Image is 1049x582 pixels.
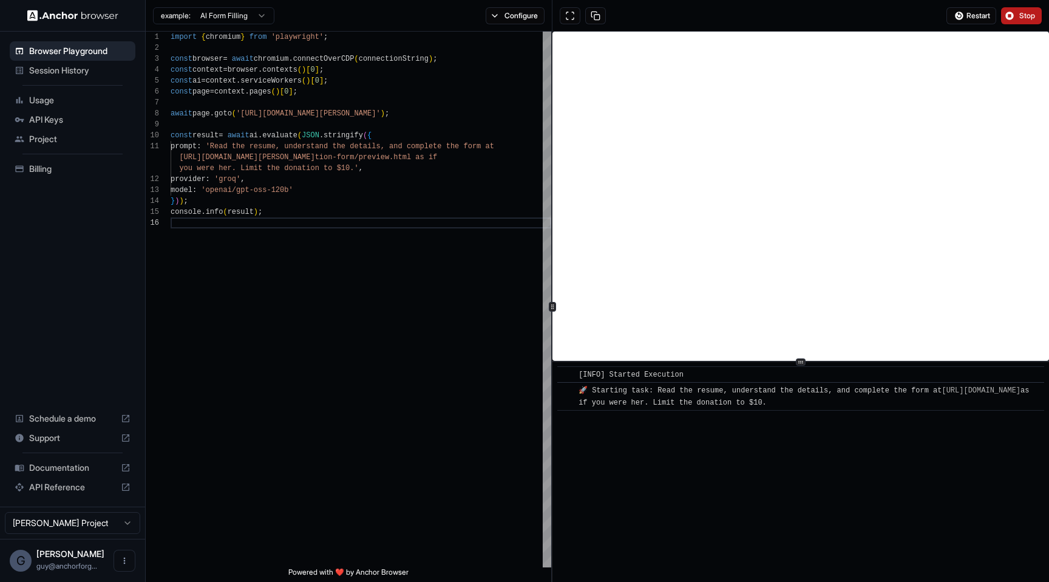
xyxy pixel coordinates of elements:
[250,131,258,140] span: ai
[171,66,192,74] span: const
[10,409,135,428] div: Schedule a demo
[223,66,227,74] span: =
[1001,7,1042,24] button: Stop
[192,186,197,194] span: :
[29,45,131,57] span: Browser Playground
[228,208,254,216] span: result
[192,131,219,140] span: result
[10,159,135,179] div: Billing
[114,550,135,572] button: Open menu
[240,175,245,183] span: ,
[563,385,569,397] span: ​
[302,77,306,85] span: (
[146,75,159,86] div: 5
[206,175,210,183] span: :
[579,386,1034,407] span: 🚀 Starting task: Read the resume, understand the details, and complete the form at as if you were...
[315,77,319,85] span: 0
[161,11,191,21] span: example:
[381,109,385,118] span: )
[206,33,241,41] span: chromium
[171,55,192,63] span: const
[171,87,192,96] span: const
[942,386,1020,395] a: [URL][DOMAIN_NAME]
[276,87,280,96] span: )
[966,11,990,21] span: Restart
[146,130,159,141] div: 10
[310,66,314,74] span: 0
[258,131,262,140] span: .
[214,175,240,183] span: 'groq'
[36,549,104,559] span: Guy Ben Simhon
[201,77,205,85] span: =
[214,109,232,118] span: goto
[359,55,429,63] span: connectionString
[297,66,302,74] span: (
[563,369,569,381] span: ​
[284,87,288,96] span: 0
[579,371,684,379] span: [INFO] Started Execution
[297,131,302,140] span: (
[29,481,116,493] span: API Reference
[250,33,267,41] span: from
[302,131,319,140] span: JSON
[236,109,381,118] span: '[URL][DOMAIN_NAME][PERSON_NAME]'
[262,131,297,140] span: evaluate
[293,87,297,96] span: ;
[288,87,293,96] span: ]
[29,133,131,145] span: Project
[385,109,389,118] span: ;
[429,55,433,63] span: )
[10,478,135,497] div: API Reference
[210,87,214,96] span: =
[433,55,437,63] span: ;
[228,66,258,74] span: browser
[10,129,135,149] div: Project
[219,131,223,140] span: =
[560,7,580,24] button: Open in full screen
[146,53,159,64] div: 3
[146,185,159,196] div: 13
[319,66,324,74] span: ;
[171,186,192,194] span: model
[206,77,236,85] span: context
[486,7,545,24] button: Configure
[171,197,175,205] span: }
[192,77,201,85] span: ai
[306,66,310,74] span: [
[367,131,372,140] span: {
[146,207,159,217] div: 15
[206,208,223,216] span: info
[236,77,240,85] span: .
[10,428,135,448] div: Support
[10,458,135,478] div: Documentation
[29,163,131,175] span: Billing
[179,164,358,173] span: you were her. Limit the donation to $10.'
[192,87,210,96] span: page
[271,87,276,96] span: (
[29,413,116,425] span: Schedule a demo
[192,109,210,118] span: page
[223,55,227,63] span: =
[179,153,314,162] span: [URL][DOMAIN_NAME][PERSON_NAME]
[254,208,258,216] span: )
[206,142,424,151] span: 'Read the resume, understand the details, and comp
[585,7,606,24] button: Copy session ID
[146,174,159,185] div: 12
[288,55,293,63] span: .
[146,196,159,207] div: 14
[258,208,262,216] span: ;
[232,109,236,118] span: (
[171,109,192,118] span: await
[29,64,131,77] span: Session History
[197,142,201,151] span: :
[201,208,205,216] span: .
[146,119,159,130] div: 9
[280,87,284,96] span: [
[10,110,135,129] div: API Keys
[232,55,254,63] span: await
[359,164,363,173] span: ,
[324,77,328,85] span: ;
[324,33,328,41] span: ;
[146,108,159,119] div: 8
[245,87,249,96] span: .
